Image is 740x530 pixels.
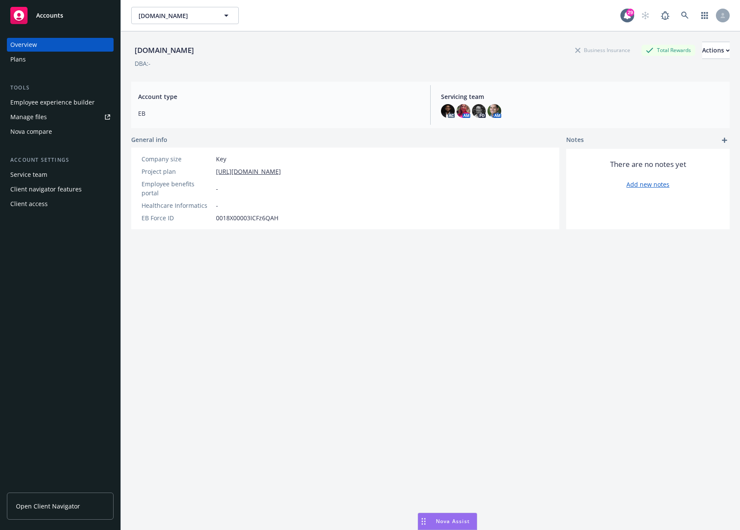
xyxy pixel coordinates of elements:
[142,154,213,163] div: Company size
[7,110,114,124] a: Manage files
[7,125,114,139] a: Nova compare
[676,7,694,24] a: Search
[7,156,114,164] div: Account settings
[418,513,429,530] div: Drag to move
[418,513,477,530] button: Nova Assist
[719,135,730,145] a: add
[7,83,114,92] div: Tools
[10,197,48,211] div: Client access
[7,3,114,28] a: Accounts
[7,197,114,211] a: Client access
[142,179,213,197] div: Employee benefits portal
[142,213,213,222] div: EB Force ID
[10,125,52,139] div: Nova compare
[36,12,63,19] span: Accounts
[142,167,213,176] div: Project plan
[216,213,278,222] span: 0018X00003ICFz6QAH
[131,135,167,144] span: General info
[10,96,95,109] div: Employee experience builder
[10,110,47,124] div: Manage files
[441,92,723,101] span: Servicing team
[657,7,674,24] a: Report a Bug
[10,52,26,66] div: Plans
[216,154,226,163] span: Key
[138,109,420,118] span: EB
[7,96,114,109] a: Employee experience builder
[7,182,114,196] a: Client navigator features
[626,9,634,16] div: 29
[702,42,730,59] button: Actions
[641,45,695,55] div: Total Rewards
[7,168,114,182] a: Service team
[456,104,470,118] img: photo
[487,104,501,118] img: photo
[138,92,420,101] span: Account type
[571,45,635,55] div: Business Insurance
[142,201,213,210] div: Healthcare Informatics
[10,168,47,182] div: Service team
[131,45,197,56] div: [DOMAIN_NAME]
[135,59,151,68] div: DBA: -
[10,182,82,196] div: Client navigator features
[696,7,713,24] a: Switch app
[216,201,218,210] span: -
[16,502,80,511] span: Open Client Navigator
[436,518,470,525] span: Nova Assist
[216,184,218,193] span: -
[637,7,654,24] a: Start snowing
[139,11,213,20] span: [DOMAIN_NAME]
[131,7,239,24] button: [DOMAIN_NAME]
[610,159,686,169] span: There are no notes yet
[566,135,584,145] span: Notes
[7,38,114,52] a: Overview
[216,167,281,176] a: [URL][DOMAIN_NAME]
[472,104,486,118] img: photo
[10,38,37,52] div: Overview
[441,104,455,118] img: photo
[7,52,114,66] a: Plans
[626,180,669,189] a: Add new notes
